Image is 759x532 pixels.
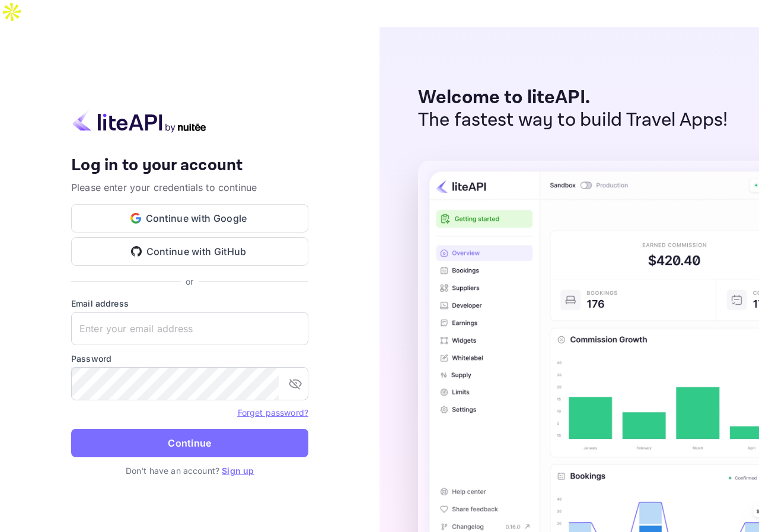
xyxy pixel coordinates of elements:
p: Welcome to liteAPI. [418,87,728,109]
label: Password [71,352,308,365]
a: Sign up [222,466,254,476]
button: Continue with Google [71,204,308,232]
a: Forget password? [238,407,308,418]
h4: Log in to your account [71,155,308,176]
img: liteapi [71,110,208,133]
p: Don't have an account? [71,464,308,477]
button: Continue with GitHub [71,237,308,266]
p: or [186,275,193,288]
p: Please enter your credentials to continue [71,180,308,195]
button: Continue [71,429,308,457]
label: Email address [71,297,308,310]
button: toggle password visibility [283,372,307,396]
a: Forget password? [238,406,308,418]
p: The fastest way to build Travel Apps! [418,109,728,132]
input: Enter your email address [71,312,308,345]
